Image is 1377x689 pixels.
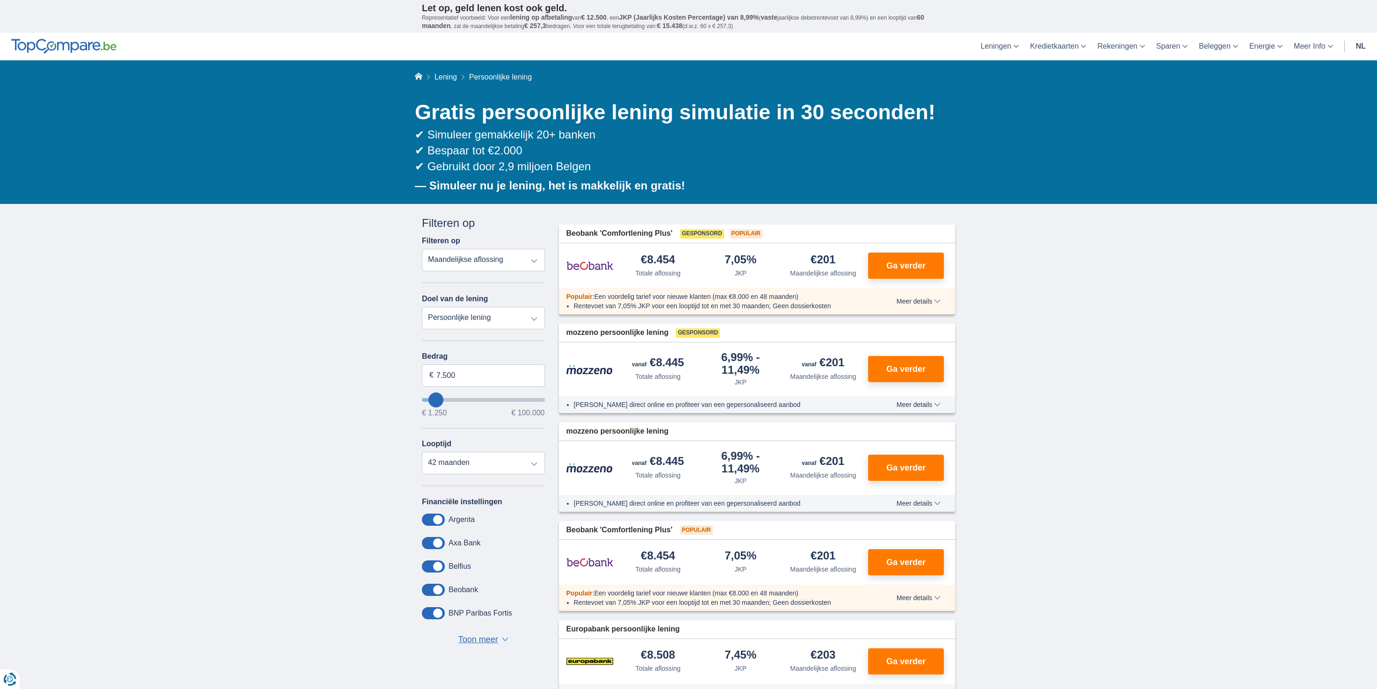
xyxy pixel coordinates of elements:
[635,372,681,381] div: Totale aflossing
[449,609,512,617] label: BNP Paribas Fortis
[566,463,613,473] img: product.pl.alt Mozzeno
[11,39,116,54] img: TopCompare
[422,215,545,231] div: Filteren op
[1350,33,1371,60] a: nl
[868,253,944,279] button: Ga verder
[566,589,593,597] span: Populair
[761,14,777,21] span: vaste
[566,327,669,338] span: mozzeno persoonlijke lening
[790,565,856,574] div: Maandelijkse aflossing
[415,127,955,175] div: ✔ Simuleer gemakkelijk 20+ banken ✔ Bespaar tot €2.000 ✔ Gebruikt door 2,9 miljoen Belgen
[790,664,856,673] div: Maandelijkse aflossing
[1288,33,1339,60] a: Meer Info
[790,268,856,278] div: Maandelijkse aflossing
[975,33,1024,60] a: Leningen
[510,14,572,21] span: lening op afbetaling
[868,356,944,382] button: Ga verder
[619,14,759,21] span: JKP (Jaarlijks Kosten Percentage) van 8,99%
[680,525,713,535] span: Populair
[574,400,862,409] li: [PERSON_NAME] direct online en profiteer van een gepersonaliseerd aanbod
[415,73,422,81] a: Home
[574,499,862,508] li: [PERSON_NAME] direct online en profiteer van een gepersonaliseerd aanbod
[886,261,926,270] span: Ga verder
[725,550,756,563] div: 7,05%
[422,409,447,417] span: € 1.250
[730,229,762,239] span: Populair
[574,598,862,607] li: Rentevoet van 7,05% JKP voor een looptijd tot en met 30 maanden; Geen dossierkosten
[566,426,669,437] span: mozzeno persoonlijke lening
[703,352,778,376] div: 6,99%
[734,664,746,673] div: JKP
[422,398,545,402] a: wantToBorrow
[680,229,724,239] span: Gesponsord
[415,98,955,127] h1: Gratis persoonlijke lening simulatie in 30 seconden!
[790,471,856,480] div: Maandelijkse aflossing
[422,352,545,361] label: Bedrag
[566,650,613,673] img: product.pl.alt Europabank
[725,649,756,662] div: 7,45%
[566,551,613,574] img: product.pl.alt Beobank
[469,73,532,81] span: Persoonlijke lening
[868,648,944,674] button: Ga verder
[676,328,720,338] span: Gesponsord
[703,450,778,474] div: 6,99%
[811,254,835,267] div: €201
[734,476,746,486] div: JKP
[1024,33,1092,60] a: Kredietkaarten
[594,589,798,597] span: Een voordelig tarief voor nieuwe klanten (max €8.000 en 48 maanden)
[449,539,480,547] label: Axa Bank
[635,565,681,574] div: Totale aflossing
[868,455,944,481] button: Ga verder
[641,254,675,267] div: €8.454
[581,14,607,21] span: € 12.500
[897,595,941,601] span: Meer details
[886,365,926,373] span: Ga verder
[897,401,941,408] span: Meer details
[811,649,835,662] div: €203
[635,471,681,480] div: Totale aflossing
[632,456,684,469] div: €8.445
[429,370,434,381] span: €
[635,664,681,673] div: Totale aflossing
[725,254,756,267] div: 7,05%
[868,549,944,575] button: Ga verder
[422,14,955,30] p: Representatief voorbeeld: Voor een van , een ( jaarlijkse debetrentevoet van 8,99%) en een loopti...
[422,498,502,506] label: Financiële instellingen
[566,254,613,277] img: product.pl.alt Beobank
[657,22,682,29] span: € 15.438
[811,550,835,563] div: €201
[502,638,508,641] span: ▼
[632,357,684,370] div: €8.445
[449,515,475,524] label: Argenta
[641,649,675,662] div: €8.508
[635,268,681,278] div: Totale aflossing
[435,73,457,81] a: Lening
[1244,33,1288,60] a: Energie
[566,364,613,375] img: product.pl.alt Mozzeno
[890,594,948,602] button: Meer details
[890,500,948,507] button: Meer details
[886,657,926,666] span: Ga verder
[886,558,926,566] span: Ga verder
[594,293,798,300] span: Een voordelig tarief voor nieuwe klanten (max €8.000 en 48 maanden)
[458,634,498,646] span: Toon meer
[802,357,844,370] div: €201
[890,297,948,305] button: Meer details
[422,295,488,303] label: Doel van de lening
[886,464,926,472] span: Ga verder
[890,401,948,408] button: Meer details
[566,624,680,635] span: Europabank persoonlijke lening
[566,228,673,239] span: Beobank 'Comfortlening Plus'
[1193,33,1244,60] a: Beleggen
[422,14,924,29] span: 60 maanden
[566,293,593,300] span: Populair
[456,633,511,646] button: Toon meer ▼
[790,372,856,381] div: Maandelijkse aflossing
[422,237,460,245] label: Filteren op
[897,500,941,507] span: Meer details
[415,179,685,192] b: — Simuleer nu je lening, het is makkelijk en gratis!
[422,440,451,448] label: Looptijd
[1092,33,1150,60] a: Rekeningen
[641,550,675,563] div: €8.454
